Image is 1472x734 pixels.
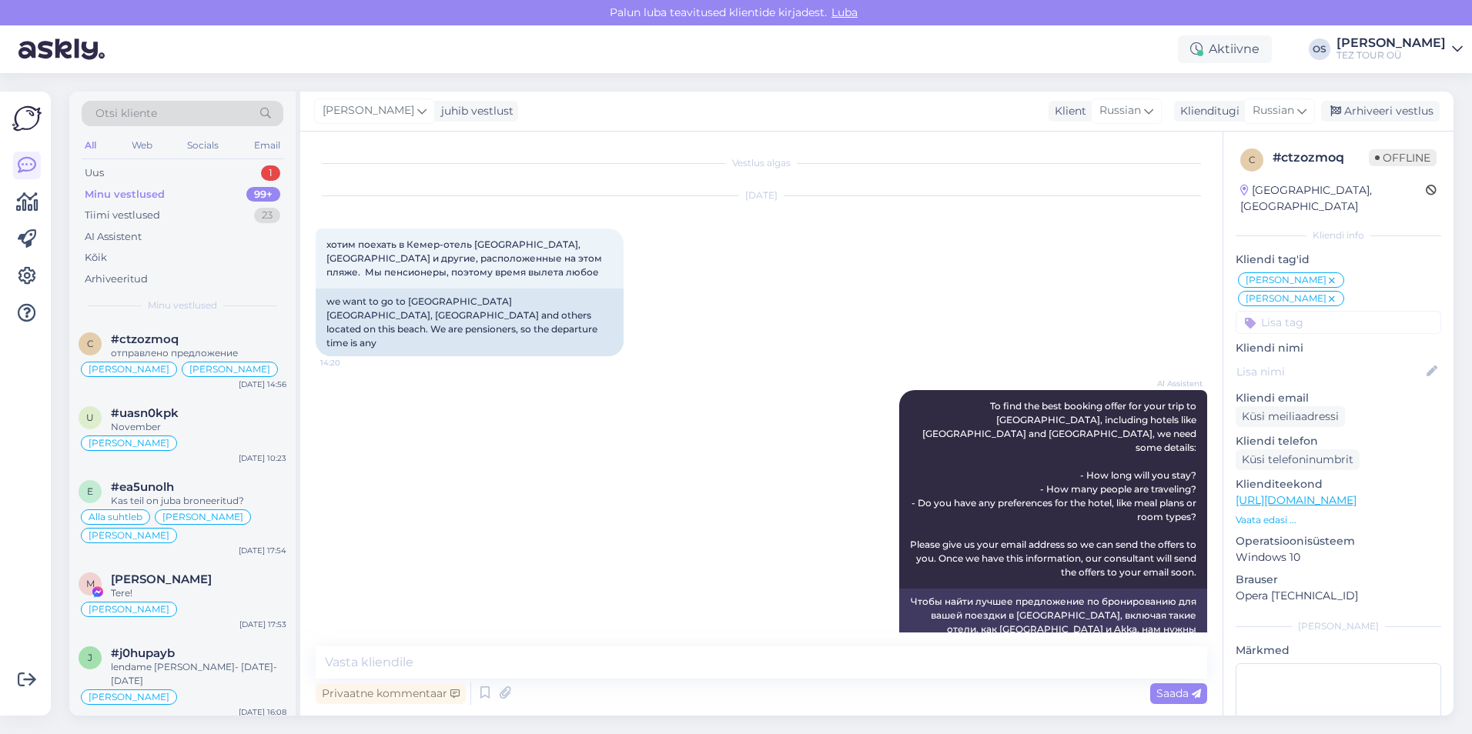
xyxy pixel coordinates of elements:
[1236,311,1441,334] input: Lisa tag
[85,250,107,265] div: Kõik
[85,272,148,287] div: Arhiveeritud
[1236,572,1441,588] p: Brauser
[1337,37,1463,62] a: [PERSON_NAME]TEZ TOUR OÜ
[1236,406,1345,427] div: Küsi meiliaadressi
[1099,102,1141,119] span: Russian
[239,706,286,718] div: [DATE] 16:08
[89,365,169,374] span: [PERSON_NAME]
[1156,686,1201,700] span: Saada
[1236,340,1441,356] p: Kliendi nimi
[111,406,179,420] span: #uasn0kpk
[326,239,604,278] span: хотим поехать в Кемер-отель [GEOGRAPHIC_DATA], [GEOGRAPHIC_DATA] и другие, расположенные на этом ...
[1236,619,1441,633] div: [PERSON_NAME]
[1337,37,1446,49] div: [PERSON_NAME]
[111,332,179,346] span: #ctzozmoq
[89,605,169,614] span: [PERSON_NAME]
[85,165,104,181] div: Uus
[1236,642,1441,659] p: Märkmed
[88,652,92,663] span: j
[1236,549,1441,566] p: Windows 10
[89,439,169,448] span: [PERSON_NAME]
[1337,49,1446,62] div: TEZ TOUR OÜ
[1236,493,1357,507] a: [URL][DOMAIN_NAME]
[435,103,514,119] div: juhib vestlust
[87,485,93,497] span: e
[323,102,414,119] span: [PERSON_NAME]
[111,572,212,586] span: Marina Marova
[239,452,286,464] div: [DATE] 10:23
[254,208,280,223] div: 23
[1369,149,1437,166] span: Offline
[316,683,466,704] div: Privaatne kommentaar
[111,494,286,508] div: Kas teil on juba broneeritud?
[1240,182,1426,215] div: [GEOGRAPHIC_DATA], [GEOGRAPHIC_DATA]
[1236,476,1441,492] p: Klienditeekond
[1145,378,1203,389] span: AI Assistent
[89,692,169,702] span: [PERSON_NAME]
[1236,513,1441,527] p: Vaata edasi ...
[1236,449,1360,470] div: Küsi telefoninumbrit
[910,400,1199,578] span: To find the best booking offer for your trip to [GEOGRAPHIC_DATA], including hotels like [GEOGRAP...
[148,299,217,312] span: Minu vestlused
[1178,35,1272,63] div: Aktiivne
[251,135,283,155] div: Email
[827,5,862,19] span: Luba
[1253,102,1294,119] span: Russian
[239,619,286,630] div: [DATE] 17:53
[85,187,165,202] div: Minu vestlused
[111,660,286,688] div: lendame [PERSON_NAME]- [DATE]-[DATE]
[316,156,1207,170] div: Vestlus algas
[1236,588,1441,604] p: Opera [TECHNICAL_ID]
[85,229,142,245] div: AI Assistent
[111,480,174,494] span: #ea5unolh
[1236,252,1441,268] p: Kliendi tag'id
[246,187,280,202] div: 99+
[12,104,42,133] img: Askly Logo
[1049,103,1086,119] div: Klient
[87,338,94,349] span: c
[184,135,222,155] div: Socials
[261,165,280,181] div: 1
[1236,433,1441,449] p: Kliendi telefon
[1246,275,1326,285] span: [PERSON_NAME]
[82,135,99,155] div: All
[111,586,286,600] div: Tere!
[1174,103,1239,119] div: Klienditugi
[320,357,378,369] span: 14:20
[89,531,169,540] span: [PERSON_NAME]
[89,512,142,522] span: Alla suhtleb
[1249,154,1256,165] span: c
[239,545,286,556] div: [DATE] 17:54
[111,420,286,434] div: November
[1236,390,1441,406] p: Kliendi email
[1321,101,1440,122] div: Arhiveeri vestlus
[86,412,94,423] span: u
[1236,363,1423,380] input: Lisa nimi
[86,578,95,589] span: M
[1236,229,1441,242] div: Kliendi info
[111,346,286,360] div: отправлено предложение
[1273,148,1369,167] div: # ctzozmoq
[111,646,175,660] span: #j0hupayb
[239,379,286,390] div: [DATE] 14:56
[1236,533,1441,549] p: Operatsioonisüsteem
[162,512,243,522] span: [PERSON_NAME]
[1309,38,1330,60] div: OS
[1246,294,1326,303] span: [PERSON_NAME]
[95,105,157,122] span: Otsi kliente
[189,365,270,374] span: [PERSON_NAME]
[129,135,156,155] div: Web
[316,289,624,356] div: we want to go to [GEOGRAPHIC_DATA] [GEOGRAPHIC_DATA], [GEOGRAPHIC_DATA] and others located on thi...
[85,208,160,223] div: Tiimi vestlused
[316,189,1207,202] div: [DATE]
